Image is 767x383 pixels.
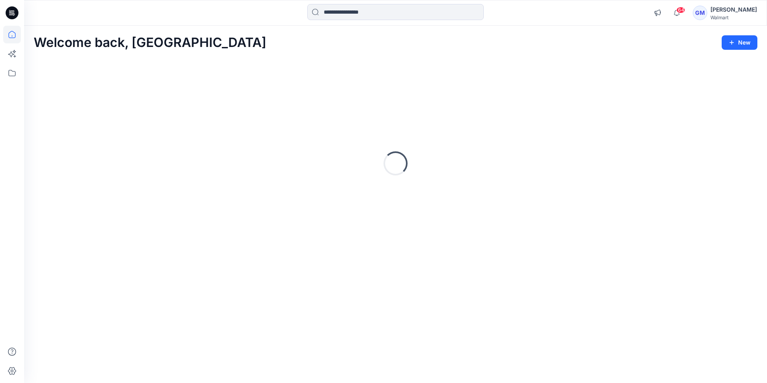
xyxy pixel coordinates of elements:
[676,7,685,13] span: 64
[722,35,757,50] button: New
[710,5,757,14] div: [PERSON_NAME]
[34,35,266,50] h2: Welcome back, [GEOGRAPHIC_DATA]
[693,6,707,20] div: GM
[710,14,757,20] div: Walmart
